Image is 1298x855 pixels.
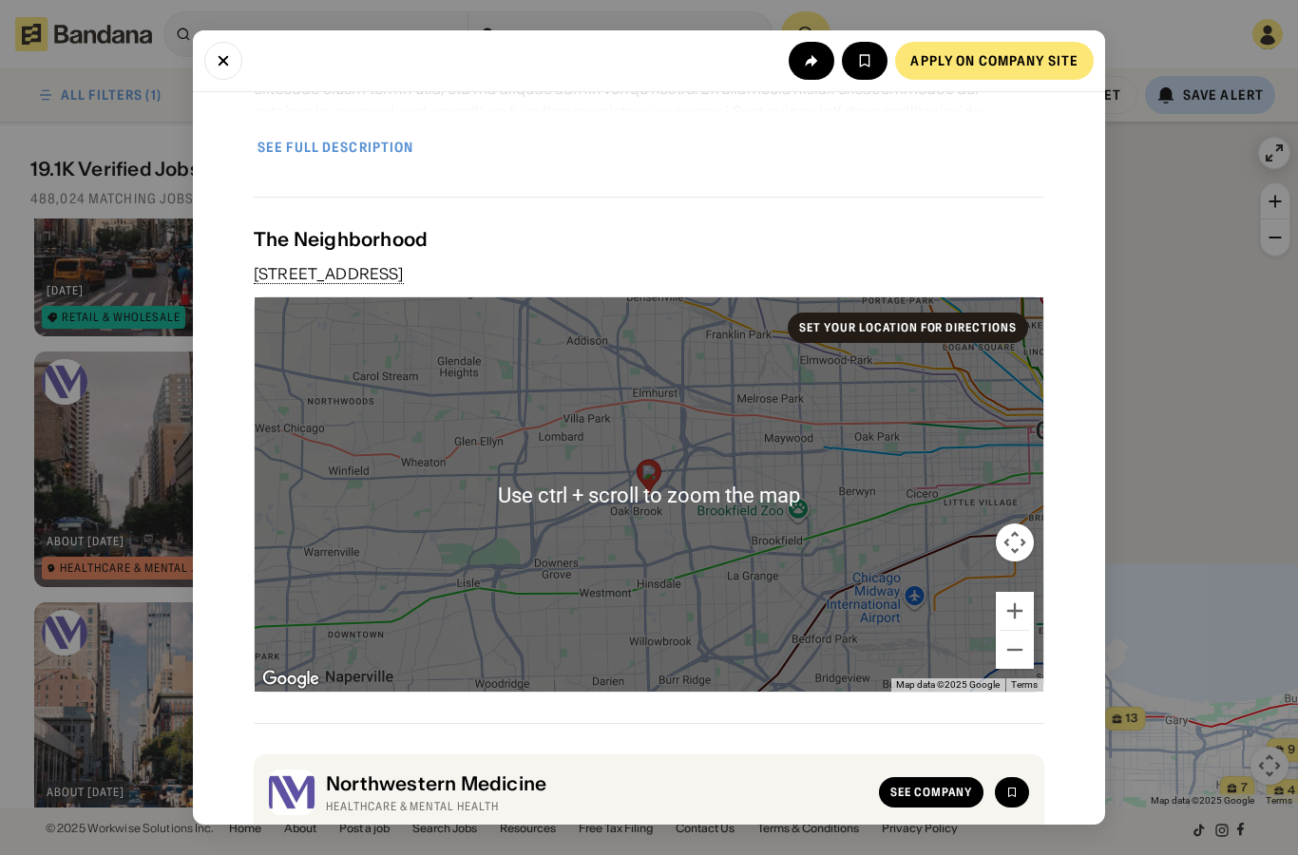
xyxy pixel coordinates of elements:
[204,42,242,80] button: Close
[996,592,1034,630] button: Zoom in
[259,667,322,692] a: Open this area in Google Maps (opens a new window)
[890,787,972,798] div: See company
[269,769,315,815] img: Northwestern Medicine logo
[1011,679,1038,690] a: Terms (opens in new tab)
[326,799,868,814] div: Healthcare & Mental Health
[259,667,322,692] img: Google
[910,54,1078,67] div: Apply on company site
[799,322,1017,333] div: Set your location for directions
[258,141,413,154] div: See full description
[254,228,1044,251] div: The Neighborhood
[996,523,1034,561] button: Map camera controls
[896,679,1000,690] span: Map data ©2025 Google
[326,772,868,795] div: Northwestern Medicine
[996,631,1034,669] button: Zoom out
